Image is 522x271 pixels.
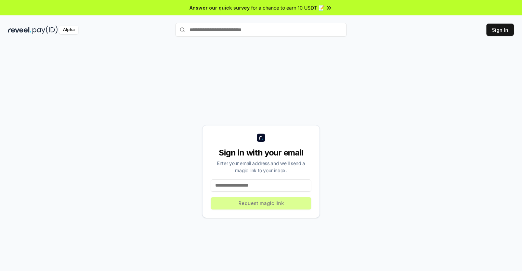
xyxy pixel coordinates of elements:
[257,134,265,142] img: logo_small
[32,26,58,34] img: pay_id
[211,147,311,158] div: Sign in with your email
[486,24,514,36] button: Sign In
[8,26,31,34] img: reveel_dark
[211,160,311,174] div: Enter your email address and we’ll send a magic link to your inbox.
[59,26,78,34] div: Alpha
[190,4,250,11] span: Answer our quick survey
[251,4,324,11] span: for a chance to earn 10 USDT 📝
